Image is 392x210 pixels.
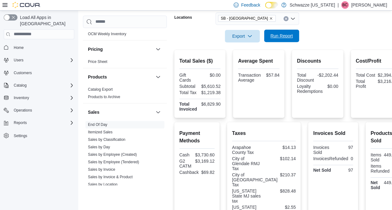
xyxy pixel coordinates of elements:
[351,156,353,161] div: 0
[317,73,338,78] div: -$2,202.44
[88,60,107,64] a: Price Sheet
[356,73,375,78] div: Total Cost
[313,145,332,155] div: Invoices Sold
[297,57,338,65] h2: Discounts
[201,102,220,107] div: $6,829.90
[297,84,323,94] div: Loyalty Redemptions
[1,118,77,127] button: Reports
[11,119,29,126] button: Reports
[221,15,268,21] span: SB - [GEOGRAPHIC_DATA]
[88,174,133,179] span: Sales by Invoice & Product
[88,109,99,115] h3: Sales
[179,84,199,89] div: Subtotal
[88,74,153,80] button: Products
[1,93,77,102] button: Inventory
[265,189,296,193] div: $828.48
[179,102,197,112] strong: Total Invoiced
[179,57,221,65] h2: Total Sales ($)
[11,132,30,140] a: Settings
[283,16,288,21] button: Clear input
[1,56,77,64] button: Users
[83,58,167,68] div: Pricing
[264,30,299,42] button: Run Report
[179,170,199,175] div: Cashback
[229,30,256,42] span: Export
[265,205,296,210] div: $2.55
[154,45,162,53] button: Pricing
[14,83,27,88] span: Catalog
[1,131,77,140] button: Settings
[11,94,31,102] button: Inventory
[351,1,387,9] p: [PERSON_NAME]
[12,2,41,8] img: Cova
[88,152,137,157] a: Sales by Employee (Created)
[179,130,215,145] h2: Payment Methods
[88,160,139,165] span: Sales by Employee (Tendered)
[334,145,353,150] div: 97
[11,69,74,77] span: Customers
[201,90,220,95] div: $1,219.38
[269,17,273,20] button: Remove SB - Glendale from selection in this group
[88,137,125,142] a: Sales by Classification
[11,56,26,64] button: Users
[88,32,126,36] a: OCM Weekly Inventory
[17,14,74,27] span: Load All Apps in [GEOGRAPHIC_DATA]
[195,152,215,157] div: $3,730.60
[11,119,74,126] span: Reports
[11,82,29,89] button: Catalog
[280,172,296,177] div: $210.37
[313,130,353,137] h2: Invoices Sold
[88,160,139,164] a: Sales by Employee (Tendered)
[201,84,220,89] div: $5,610.52
[11,44,74,51] span: Home
[179,73,199,83] div: Gift Cards
[370,152,381,162] div: Items Sold
[11,44,26,51] a: Home
[154,73,162,81] button: Products
[14,108,32,113] span: Operations
[342,1,348,9] span: BC
[232,145,263,155] div: Arapahoe County Tax
[4,41,74,156] nav: Complex example
[14,133,27,138] span: Settings
[370,164,390,174] div: Items Refunded
[88,31,126,36] span: OCM Weekly Inventory
[14,95,29,100] span: Inventory
[232,189,263,203] div: [US_STATE] State MJ sales tax
[88,46,103,52] h3: Pricing
[14,120,27,125] span: Reports
[1,68,77,77] button: Customers
[313,156,348,161] div: InvoicesRefunded
[88,152,137,157] span: Sales by Employee (Created)
[179,152,193,157] div: Cash
[88,182,118,187] a: Sales by Location
[265,8,265,9] span: Dark Mode
[88,87,113,92] a: Catalog Export
[83,30,167,40] div: OCM
[263,73,279,78] div: $57.84
[201,170,215,175] div: $69.82
[1,81,77,90] button: Catalog
[11,94,74,102] span: Inventory
[325,84,338,89] div: $0.00
[14,58,23,63] span: Users
[218,15,276,22] span: SB - Glendale
[270,33,293,39] span: Run Report
[88,59,107,64] span: Price Sheet
[11,82,74,89] span: Catalog
[290,16,295,21] button: Open list of options
[88,137,125,142] span: Sales by Classification
[88,130,113,134] a: Itemized Sales
[83,86,167,103] div: Products
[174,15,192,20] label: Locations
[88,175,133,179] a: Sales by Invoice & Product
[88,122,107,127] span: End Of Day
[238,73,261,83] div: Transaction Average
[1,43,77,52] button: Home
[11,56,74,64] span: Users
[11,69,34,77] a: Customers
[370,180,380,190] strong: Net Sold
[225,30,260,42] button: Export
[265,156,296,161] div: $102.14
